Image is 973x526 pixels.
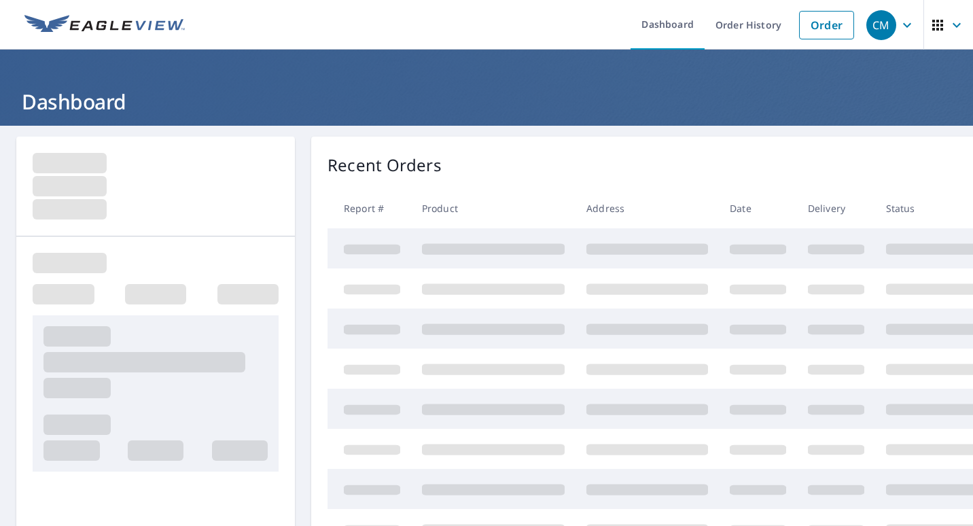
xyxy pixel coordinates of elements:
th: Delivery [797,188,875,228]
a: Order [799,11,854,39]
th: Date [719,188,797,228]
h1: Dashboard [16,88,957,116]
img: EV Logo [24,15,185,35]
div: CM [866,10,896,40]
th: Report # [328,188,411,228]
th: Product [411,188,576,228]
p: Recent Orders [328,153,442,177]
th: Address [576,188,719,228]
